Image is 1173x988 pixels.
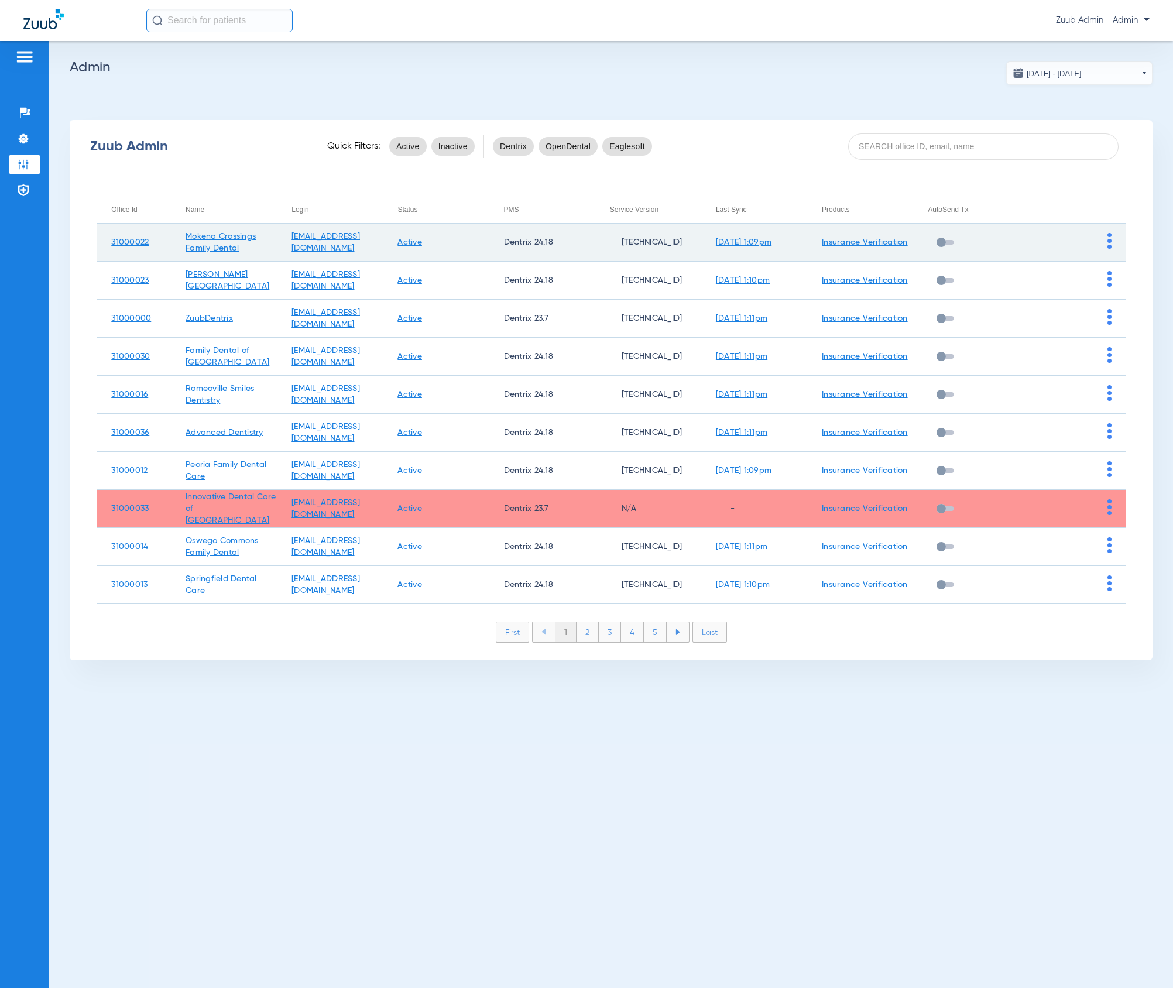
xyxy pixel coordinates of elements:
[595,338,701,376] td: [TECHNICAL_ID]
[111,505,149,513] a: 31000033
[489,490,595,528] td: Dentrix 23.7
[716,276,770,284] a: [DATE] 1:10pm
[595,528,701,566] td: [TECHNICAL_ID]
[186,575,257,595] a: Springfield Dental Care
[186,232,256,252] a: Mokena Crossings Family Dental
[822,238,908,246] a: Insurance Verification
[396,140,420,152] span: Active
[1107,385,1112,401] img: group-dot-blue.svg
[716,543,767,551] a: [DATE] 1:11pm
[111,390,148,399] a: 31000016
[291,232,360,252] a: [EMAIL_ADDRESS][DOMAIN_NAME]
[1013,67,1024,79] img: date.svg
[111,466,148,475] a: 31000012
[822,276,908,284] a: Insurance Verification
[111,314,151,323] a: 31000000
[1107,347,1112,363] img: group-dot-blue.svg
[1107,537,1112,553] img: group-dot-blue.svg
[489,566,595,604] td: Dentrix 24.18
[291,385,360,404] a: [EMAIL_ADDRESS][DOMAIN_NAME]
[546,140,591,152] span: OpenDental
[397,581,422,589] a: Active
[822,581,908,589] a: Insurance Verification
[489,452,595,490] td: Dentrix 24.18
[595,566,701,604] td: [TECHNICAL_ID]
[397,466,422,475] a: Active
[186,385,254,404] a: Romeoville Smiles Dentistry
[716,428,767,437] a: [DATE] 1:11pm
[504,203,595,216] div: PMS
[822,390,908,399] a: Insurance Verification
[577,622,599,642] li: 2
[595,224,701,262] td: [TECHNICAL_ID]
[595,414,701,452] td: [TECHNICAL_ID]
[496,622,529,643] li: First
[70,61,1153,73] h2: Admin
[1107,309,1112,325] img: group-dot-blue.svg
[1006,61,1153,85] button: [DATE] - [DATE]
[397,543,422,551] a: Active
[716,581,770,589] a: [DATE] 1:10pm
[822,203,849,216] div: Products
[1107,233,1112,249] img: group-dot-blue.svg
[1107,499,1112,515] img: group-dot-blue.svg
[186,537,259,557] a: Oswego Commons Family Dental
[595,300,701,338] td: [TECHNICAL_ID]
[716,203,747,216] div: Last Sync
[493,135,652,158] mat-chip-listbox: pms-filters
[186,347,269,366] a: Family Dental of [GEOGRAPHIC_DATA]
[291,537,360,557] a: [EMAIL_ADDRESS][DOMAIN_NAME]
[186,203,204,216] div: Name
[1107,271,1112,287] img: group-dot-blue.svg
[621,622,644,642] li: 4
[291,308,360,328] a: [EMAIL_ADDRESS][DOMAIN_NAME]
[716,238,771,246] a: [DATE] 1:09pm
[23,9,64,29] img: Zuub Logo
[111,276,149,284] a: 31000023
[111,581,148,589] a: 31000013
[397,352,422,361] a: Active
[397,390,422,399] a: Active
[291,575,360,595] a: [EMAIL_ADDRESS][DOMAIN_NAME]
[397,238,422,246] a: Active
[489,262,595,300] td: Dentrix 24.18
[610,203,658,216] div: Service Version
[438,140,468,152] span: Inactive
[397,276,422,284] a: Active
[397,314,422,323] a: Active
[397,428,422,437] a: Active
[716,390,767,399] a: [DATE] 1:11pm
[716,314,767,323] a: [DATE] 1:11pm
[1056,15,1150,26] span: Zuub Admin - Admin
[291,203,383,216] div: Login
[595,262,701,300] td: [TECHNICAL_ID]
[489,224,595,262] td: Dentrix 24.18
[489,338,595,376] td: Dentrix 24.18
[327,140,380,152] span: Quick Filters:
[152,15,163,26] img: Search Icon
[675,629,680,635] img: arrow-right-blue.svg
[489,300,595,338] td: Dentrix 23.7
[822,505,908,513] a: Insurance Verification
[595,376,701,414] td: [TECHNICAL_ID]
[822,543,908,551] a: Insurance Verification
[291,347,360,366] a: [EMAIL_ADDRESS][DOMAIN_NAME]
[489,376,595,414] td: Dentrix 24.18
[822,314,908,323] a: Insurance Verification
[500,140,527,152] span: Dentrix
[716,352,767,361] a: [DATE] 1:11pm
[111,203,137,216] div: Office Id
[186,461,266,481] a: Peoria Family Dental Care
[644,622,667,642] li: 5
[1107,423,1112,439] img: group-dot-blue.svg
[397,203,417,216] div: Status
[186,428,263,437] a: Advanced Dentistry
[111,428,149,437] a: 31000036
[848,133,1119,160] input: SEARCH office ID, email, name
[822,466,908,475] a: Insurance Verification
[489,528,595,566] td: Dentrix 24.18
[291,203,308,216] div: Login
[595,452,701,490] td: [TECHNICAL_ID]
[186,270,269,290] a: [PERSON_NAME][GEOGRAPHIC_DATA]
[397,505,422,513] a: Active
